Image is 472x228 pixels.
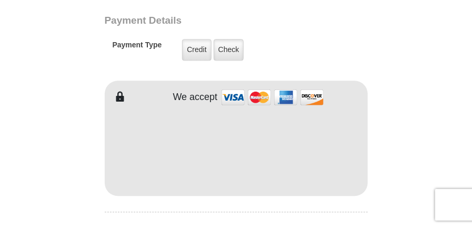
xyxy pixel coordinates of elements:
[173,92,218,103] h4: We accept
[214,39,244,61] label: Check
[105,15,373,27] h3: Payment Details
[113,41,162,55] h5: Payment Type
[182,39,211,61] label: Credit
[220,86,325,108] img: credit cards accepted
